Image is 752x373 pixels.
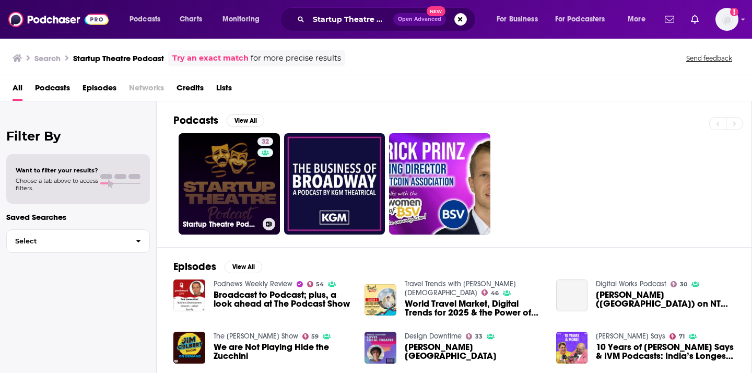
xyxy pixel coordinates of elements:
span: Logged in as jhutchinson [715,8,738,31]
a: Cyrus Says [596,332,665,341]
a: Podcasts [35,79,70,101]
span: [PERSON_NAME] ([GEOGRAPHIC_DATA]) on NT Live, remote audiences, experimentation, learning, thinki... [596,290,735,308]
a: 33 [466,333,483,340]
span: For Podcasters [555,12,605,27]
a: 10 Years of Cyrus Says & IVM Podcasts: India’s Longest-Running Podcast Journey ft. Amit Doshi :) [596,343,735,360]
a: Emma Keith (National Theatre) on NT Live, remote audiences, experimentation, learning, thinking a... [556,279,588,311]
h2: Filter By [6,129,150,144]
svg: Add a profile image [730,8,738,16]
button: Show profile menu [715,8,738,31]
span: 30 [680,282,687,287]
span: New [427,6,445,16]
span: More [628,12,645,27]
img: We are Not Playing Hide the Zucchini [173,332,205,364]
a: 71 [669,333,685,340]
h3: Search [34,53,61,63]
span: Podcasts [130,12,160,27]
a: The Jim Colbert Show [214,332,298,341]
span: 33 [475,334,483,339]
span: Monitoring [222,12,260,27]
a: Noelle Lansford Loves Local Theatre [405,343,544,360]
a: Lists [216,79,232,101]
a: Broadcast to Podcast; plus, a look ahead at The Podcast Show [214,290,352,308]
button: open menu [215,11,273,28]
a: Try an exact match [172,52,249,64]
span: World Travel Market, Digital Trends for 2025 & the Power of Podcasting with [PERSON_NAME], SVP at... [405,299,544,317]
a: 32Startup Theatre Podcast [179,133,280,235]
a: 46 [481,289,499,296]
a: Design Downtime [405,332,462,341]
button: Open AdvancedNew [393,13,446,26]
div: Search podcasts, credits, & more... [290,7,486,31]
a: All [13,79,22,101]
span: For Business [497,12,538,27]
h2: Podcasts [173,114,218,127]
h3: Startup Theatre Podcast [183,220,258,229]
a: Episodes [83,79,116,101]
span: 32 [262,137,269,147]
a: Credits [177,79,204,101]
img: User Profile [715,8,738,31]
img: Noelle Lansford Loves Local Theatre [365,332,396,364]
p: Saved Searches [6,212,150,222]
a: PodcastsView All [173,114,264,127]
button: open menu [548,11,620,28]
a: 32 [257,137,273,146]
a: Show notifications dropdown [687,10,703,28]
span: 71 [679,334,685,339]
span: 54 [316,282,324,287]
a: Podnews Weekly Review [214,279,292,288]
a: World Travel Market, Digital Trends for 2025 & the Power of Podcasting with Matthew Gardiner, SVP... [405,299,544,317]
span: Select [7,238,127,244]
span: 59 [311,334,319,339]
input: Search podcasts, credits, & more... [309,11,393,28]
span: Want to filter your results? [16,167,98,174]
a: Digital Works Podcast [596,279,666,288]
span: Networks [129,79,164,101]
a: 30 [671,281,687,287]
a: Charts [173,11,208,28]
span: Choose a tab above to access filters. [16,177,98,192]
a: We are Not Playing Hide the Zucchini [214,343,352,360]
button: open menu [620,11,659,28]
a: 54 [307,281,324,287]
a: 59 [302,333,319,340]
button: open menu [122,11,174,28]
button: open menu [489,11,551,28]
a: Travel Trends with Dan Christian [405,279,516,297]
a: Show notifications dropdown [661,10,678,28]
button: Select [6,229,150,253]
span: 10 Years of [PERSON_NAME] Says & IVM Podcasts: India’s Longest-Running Podcast Journey ft. [PERSO... [596,343,735,360]
h3: Startup Theatre Podcast [73,53,164,63]
button: View All [225,261,262,273]
button: View All [227,114,264,127]
span: Open Advanced [398,17,441,22]
h2: Episodes [173,260,216,273]
span: 46 [491,291,499,296]
a: Emma Keith (National Theatre) on NT Live, remote audiences, experimentation, learning, thinking a... [596,290,735,308]
span: Charts [180,12,202,27]
button: Send feedback [683,54,735,63]
img: 10 Years of Cyrus Says & IVM Podcasts: India’s Longest-Running Podcast Journey ft. Amit Doshi :) [556,332,588,364]
a: EpisodesView All [173,260,262,273]
img: Podchaser - Follow, Share and Rate Podcasts [8,9,109,29]
img: Broadcast to Podcast; plus, a look ahead at The Podcast Show [173,279,205,311]
span: [PERSON_NAME] [GEOGRAPHIC_DATA] [405,343,544,360]
span: for more precise results [251,52,341,64]
img: World Travel Market, Digital Trends for 2025 & the Power of Podcasting with Matthew Gardiner, SVP... [365,284,396,316]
